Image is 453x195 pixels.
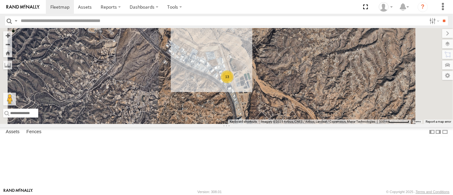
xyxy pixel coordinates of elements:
img: rand-logo.svg [6,5,40,9]
button: Map Scale: 500 m per 61 pixels [377,119,411,124]
button: Drag Pegman onto the map to open Street View [3,93,16,105]
label: Hide Summary Table [442,127,448,136]
button: Zoom in [3,31,12,40]
a: Visit our Website [4,189,33,195]
label: Dock Summary Table to the Left [429,127,435,136]
label: Fences [23,127,45,136]
button: Zoom out [3,40,12,49]
a: Terms (opens in new tab) [414,120,421,123]
label: Assets [3,127,23,136]
a: Terms and Conditions [416,190,449,194]
button: Keyboard shortcuts [230,119,257,124]
div: Jason Ham [377,2,395,12]
button: Zoom Home [3,49,12,57]
div: 13 [221,70,234,83]
label: Search Query [13,16,18,25]
div: Version: 308.01 [198,190,222,194]
label: Search Filter Options [427,16,441,25]
a: Report a map error [426,120,451,123]
label: Measure [3,61,12,69]
span: 500 m [379,120,388,123]
label: Map Settings [442,71,453,80]
div: © Copyright 2025 - [386,190,449,194]
label: Dock Summary Table to the Right [435,127,442,136]
span: Imagery ©2025 Airbus, CNES / Airbus, Landsat / Copernicus, Maxar Technologies [261,120,375,123]
i: ? [418,2,428,12]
